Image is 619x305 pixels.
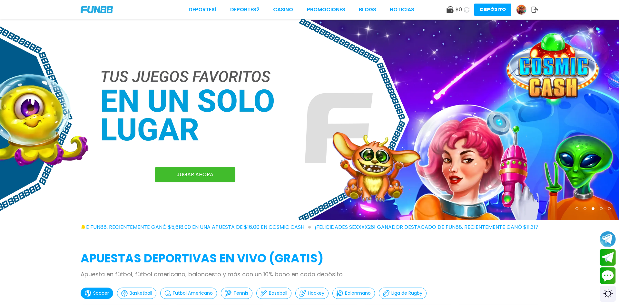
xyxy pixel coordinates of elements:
[345,290,371,297] p: Balonmano
[600,267,616,284] button: Contact customer service
[600,231,616,248] button: Join telegram channel
[391,290,422,297] p: Liga de Rugby
[155,167,235,182] a: JUGAR AHORA
[189,6,217,14] a: Deportes1
[269,290,287,297] p: Baseball
[273,6,293,14] a: CASINO
[516,5,526,15] img: Avatar
[256,288,291,299] button: Baseball
[359,6,376,14] a: BLOGS
[600,286,616,302] div: Switch theme
[379,288,427,299] button: Liga de Rugby
[221,288,252,299] button: Tennis
[81,250,538,267] h2: APUESTAS DEPORTIVAS EN VIVO (gratis)
[516,5,531,15] a: Avatar
[390,6,414,14] a: NOTICIAS
[233,290,248,297] p: Tennis
[456,6,462,14] span: $ 0
[81,270,538,279] p: Apuesta en fútbol, fútbol americano, baloncesto y más con un 10% bono en cada depósito
[173,290,213,297] p: Futbol Americano
[117,288,156,299] button: Basketball
[295,288,329,299] button: Hockey
[81,6,113,13] img: Company Logo
[600,249,616,266] button: Join telegram
[160,288,217,299] button: Futbol Americano
[332,288,375,299] button: Balonmano
[81,288,113,299] button: Soccer
[130,290,152,297] p: Basketball
[308,290,324,297] p: Hockey
[230,6,260,14] a: Deportes2
[93,290,109,297] p: Soccer
[307,6,345,14] a: Promociones
[474,4,511,16] button: Depósito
